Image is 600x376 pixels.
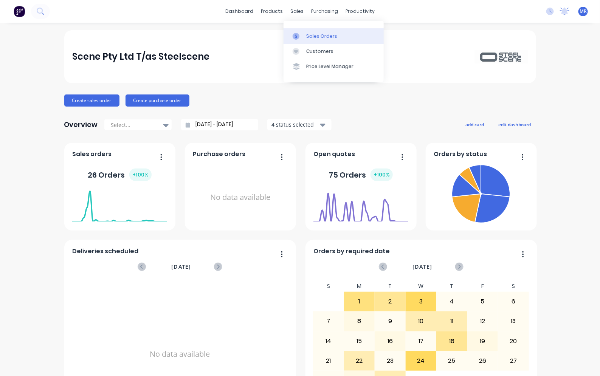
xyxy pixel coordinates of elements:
span: Sales orders [72,150,112,159]
div: Price Level Manager [306,63,353,70]
div: No data available [193,162,288,233]
div: 22 [344,351,375,370]
div: 6 [498,292,529,311]
span: [DATE] [412,263,432,271]
a: dashboard [222,6,257,17]
div: M [344,281,375,292]
div: 19 [468,332,498,351]
span: Purchase orders [193,150,245,159]
div: Sales Orders [306,33,337,40]
div: 75 Orders [329,169,393,181]
div: 7 [313,312,344,331]
span: Orders by status [434,150,487,159]
div: 10 [406,312,436,331]
div: 9 [375,312,405,331]
div: 21 [313,351,344,370]
div: 23 [375,351,405,370]
div: + 100 % [129,169,152,181]
div: 14 [313,332,344,351]
div: 26 [468,351,498,370]
div: 20 [498,332,529,351]
img: Scene Pty Ltd T/as Steelscene [475,50,528,63]
div: 2 [375,292,405,311]
div: 8 [344,312,375,331]
div: 25 [437,351,467,370]
div: 3 [406,292,436,311]
a: Sales Orders [284,28,384,43]
div: 13 [498,312,529,331]
div: 16 [375,332,405,351]
div: 4 [437,292,467,311]
span: MR [580,8,587,15]
img: Factory [14,6,25,17]
div: W [406,281,437,292]
div: products [257,6,287,17]
div: productivity [342,6,378,17]
div: 5 [468,292,498,311]
button: edit dashboard [494,119,536,129]
div: T [375,281,406,292]
button: 4 status selected [267,119,332,130]
div: 4 status selected [271,121,319,128]
div: S [498,281,529,292]
a: Price Level Manager [284,59,384,74]
div: 18 [437,332,467,351]
button: Create sales order [64,94,119,107]
div: 11 [437,312,467,331]
div: Overview [64,117,98,132]
div: 15 [344,332,375,351]
span: [DATE] [171,263,191,271]
div: 26 Orders [88,169,152,181]
div: Scene Pty Ltd T/as Steelscene [72,49,209,64]
button: Create purchase order [126,94,189,107]
div: 17 [406,332,436,351]
div: purchasing [307,6,342,17]
div: sales [287,6,307,17]
div: T [436,281,467,292]
div: F [467,281,498,292]
div: 12 [468,312,498,331]
div: 24 [406,351,436,370]
button: add card [461,119,489,129]
span: Open quotes [313,150,355,159]
div: 27 [498,351,529,370]
a: Customers [284,44,384,59]
div: Customers [306,48,333,55]
div: S [313,281,344,292]
div: + 100 % [371,169,393,181]
div: 1 [344,292,375,311]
